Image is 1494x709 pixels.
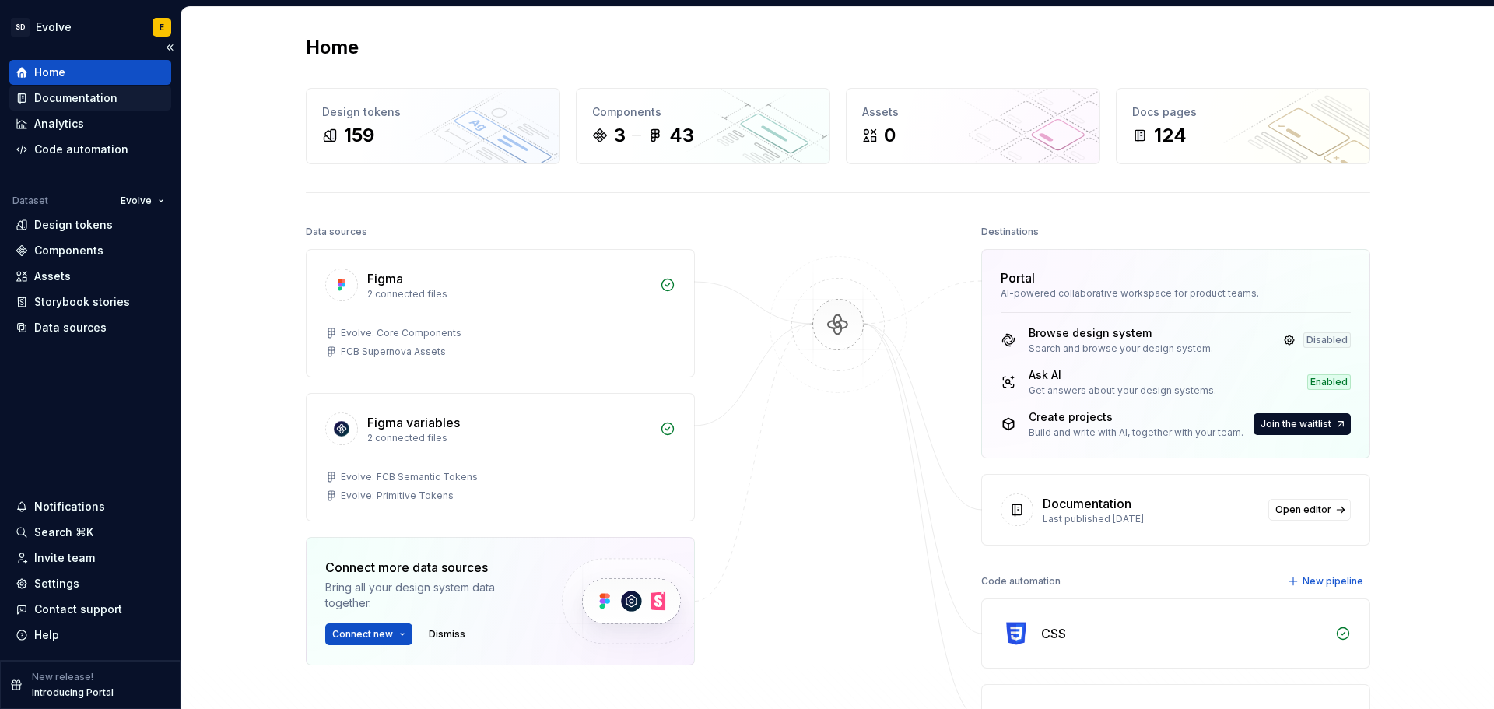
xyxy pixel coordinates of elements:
[34,320,107,335] div: Data sources
[367,288,651,300] div: 2 connected files
[12,195,48,207] div: Dataset
[344,123,374,148] div: 159
[9,137,171,162] a: Code automation
[1303,575,1363,588] span: New pipeline
[160,21,164,33] div: E
[981,570,1061,592] div: Code automation
[9,238,171,263] a: Components
[34,90,117,106] div: Documentation
[1001,287,1351,300] div: AI-powered collaborative workspace for product teams.
[325,580,535,611] div: Bring all your design system data together.
[367,432,651,444] div: 2 connected files
[34,142,128,157] div: Code automation
[1268,499,1351,521] a: Open editor
[341,490,454,502] div: Evolve: Primitive Tokens
[1029,367,1216,383] div: Ask AI
[1043,513,1259,525] div: Last published [DATE]
[32,671,93,683] p: New release!
[1001,269,1035,287] div: Portal
[367,269,403,288] div: Figma
[1029,342,1213,355] div: Search and browse your design system.
[32,686,114,699] p: Introducing Portal
[1307,374,1351,390] div: Enabled
[9,494,171,519] button: Notifications
[367,413,460,432] div: Figma variables
[9,546,171,570] a: Invite team
[1116,88,1370,164] a: Docs pages124
[306,88,560,164] a: Design tokens159
[1043,494,1131,513] div: Documentation
[306,393,695,521] a: Figma variables2 connected filesEvolve: FCB Semantic TokensEvolve: Primitive Tokens
[34,627,59,643] div: Help
[1275,504,1331,516] span: Open editor
[34,116,84,132] div: Analytics
[9,86,171,111] a: Documentation
[9,571,171,596] a: Settings
[9,60,171,85] a: Home
[884,123,896,148] div: 0
[1261,418,1331,430] span: Join the waitlist
[1029,426,1243,439] div: Build and write with AI, together with your team.
[34,550,95,566] div: Invite team
[9,264,171,289] a: Assets
[429,628,465,641] span: Dismiss
[322,104,544,120] div: Design tokens
[9,111,171,136] a: Analytics
[1303,332,1351,348] div: Disabled
[862,104,1084,120] div: Assets
[325,558,535,577] div: Connect more data sources
[34,602,122,617] div: Contact support
[114,190,171,212] button: Evolve
[306,35,359,60] h2: Home
[341,327,461,339] div: Evolve: Core Components
[306,249,695,377] a: Figma2 connected filesEvolve: Core ComponentsFCB Supernova Assets
[1029,325,1213,341] div: Browse design system
[34,243,103,258] div: Components
[614,123,626,148] div: 3
[1029,409,1243,425] div: Create projects
[34,65,65,80] div: Home
[9,597,171,622] button: Contact support
[11,18,30,37] div: SD
[9,520,171,545] button: Search ⌘K
[1029,384,1216,397] div: Get answers about your design systems.
[3,10,177,44] button: SDEvolveE
[34,525,93,540] div: Search ⌘K
[1283,570,1370,592] button: New pipeline
[9,315,171,340] a: Data sources
[341,346,446,358] div: FCB Supernova Assets
[669,123,694,148] div: 43
[592,104,814,120] div: Components
[1132,104,1354,120] div: Docs pages
[9,212,171,237] a: Design tokens
[1254,413,1351,435] a: Join the waitlist
[9,623,171,648] button: Help
[9,290,171,314] a: Storybook stories
[34,269,71,284] div: Assets
[846,88,1100,164] a: Assets0
[1041,624,1066,643] div: CSS
[325,623,412,645] button: Connect new
[981,221,1039,243] div: Destinations
[34,576,79,591] div: Settings
[34,217,113,233] div: Design tokens
[36,19,72,35] div: Evolve
[159,37,181,58] button: Collapse sidebar
[332,628,393,641] span: Connect new
[306,221,367,243] div: Data sources
[576,88,830,164] a: Components343
[121,195,152,207] span: Evolve
[1154,123,1187,148] div: 124
[341,471,478,483] div: Evolve: FCB Semantic Tokens
[422,623,472,645] button: Dismiss
[34,499,105,514] div: Notifications
[34,294,130,310] div: Storybook stories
